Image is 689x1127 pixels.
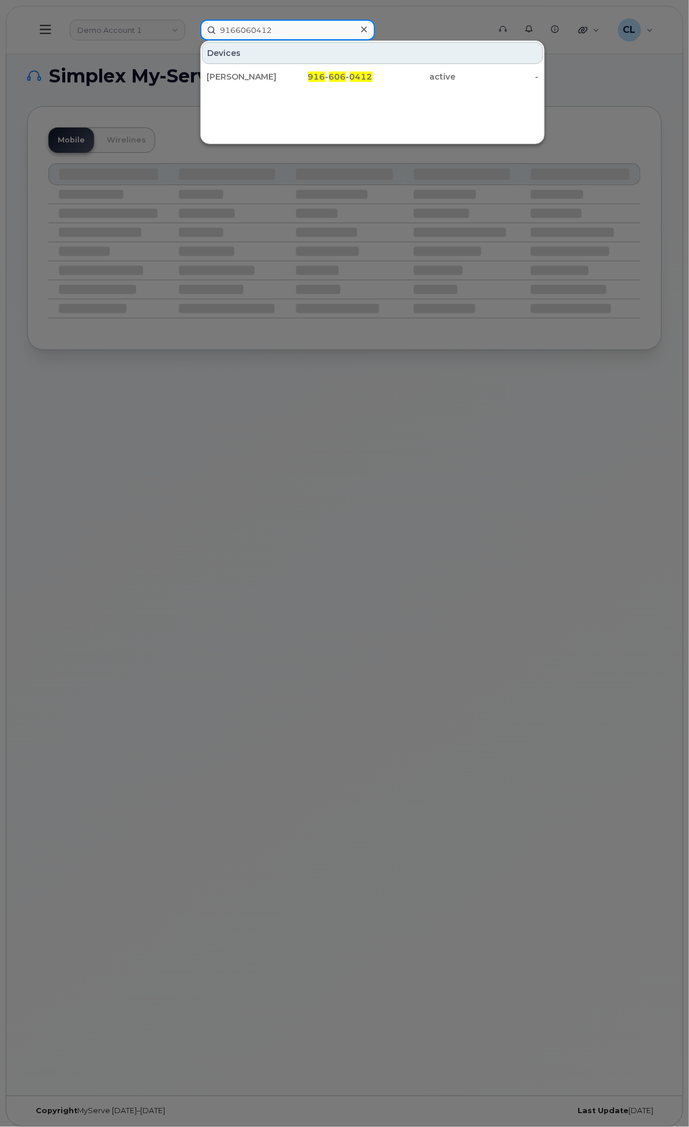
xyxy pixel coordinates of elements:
[350,72,373,82] span: 0412
[207,71,290,82] div: [PERSON_NAME]
[308,72,325,82] span: 916
[373,71,456,82] div: active
[290,71,373,82] div: - -
[202,42,543,64] div: Devices
[329,72,346,82] span: 606
[455,71,538,82] div: -
[202,66,543,87] a: [PERSON_NAME]916-606-0412active-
